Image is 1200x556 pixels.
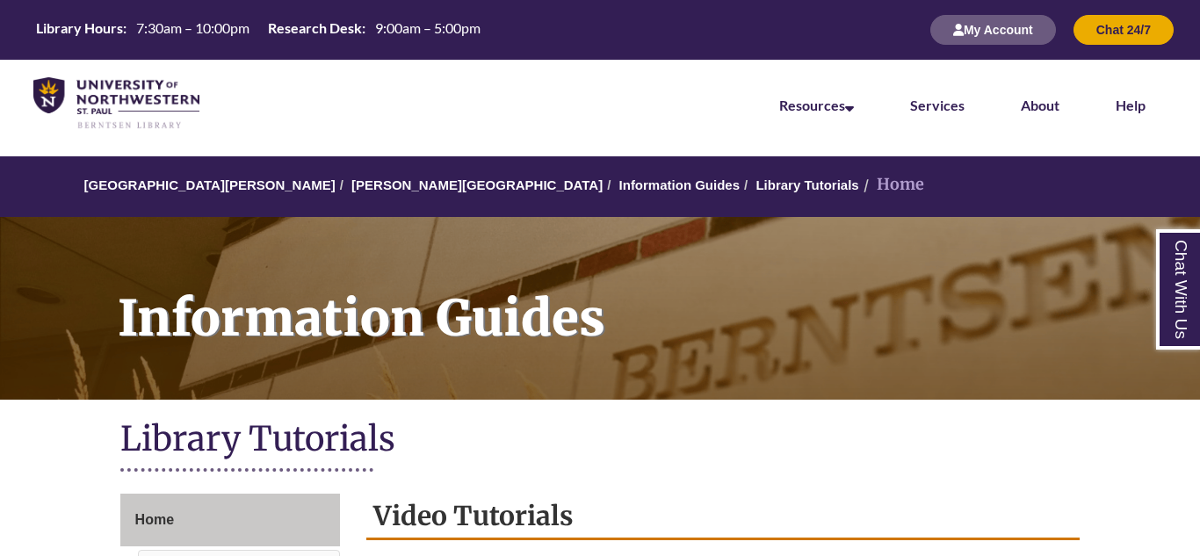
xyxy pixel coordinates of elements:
span: 7:30am – 10:00pm [136,19,249,36]
a: Help [1116,97,1146,113]
span: 9:00am – 5:00pm [375,19,481,36]
a: [GEOGRAPHIC_DATA][PERSON_NAME] [84,177,336,192]
a: Services [910,97,965,113]
a: Chat 24/7 [1073,22,1174,37]
span: Home [135,512,174,527]
button: My Account [930,15,1056,45]
a: My Account [930,22,1056,37]
th: Research Desk: [261,18,368,38]
h2: Video Tutorials [366,494,1080,540]
h1: Information Guides [98,217,1200,377]
li: Home [859,172,924,198]
a: Hours Today [29,18,488,42]
th: Library Hours: [29,18,129,38]
a: Information Guides [619,177,741,192]
a: [PERSON_NAME][GEOGRAPHIC_DATA] [351,177,603,192]
a: About [1021,97,1059,113]
a: Library Tutorials [755,177,858,192]
h1: Library Tutorials [120,417,1081,464]
table: Hours Today [29,18,488,40]
a: Resources [779,97,854,113]
button: Chat 24/7 [1073,15,1174,45]
img: UNWSP Library Logo [33,77,199,130]
a: Home [120,494,341,546]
